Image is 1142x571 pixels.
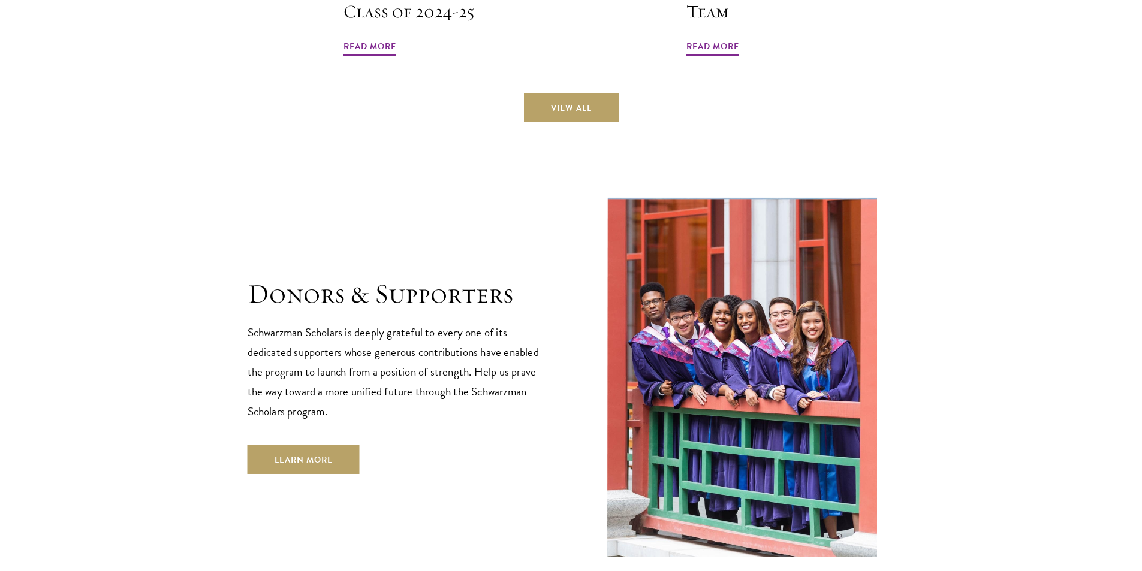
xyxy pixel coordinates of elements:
[524,93,619,122] a: View All
[248,445,360,474] a: Learn More
[248,322,547,421] p: Schwarzman Scholars is deeply grateful to every one of its dedicated supporters whose generous co...
[343,39,396,58] span: Read More
[248,277,547,311] h1: Donors & Supporters
[686,39,739,58] span: Read More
